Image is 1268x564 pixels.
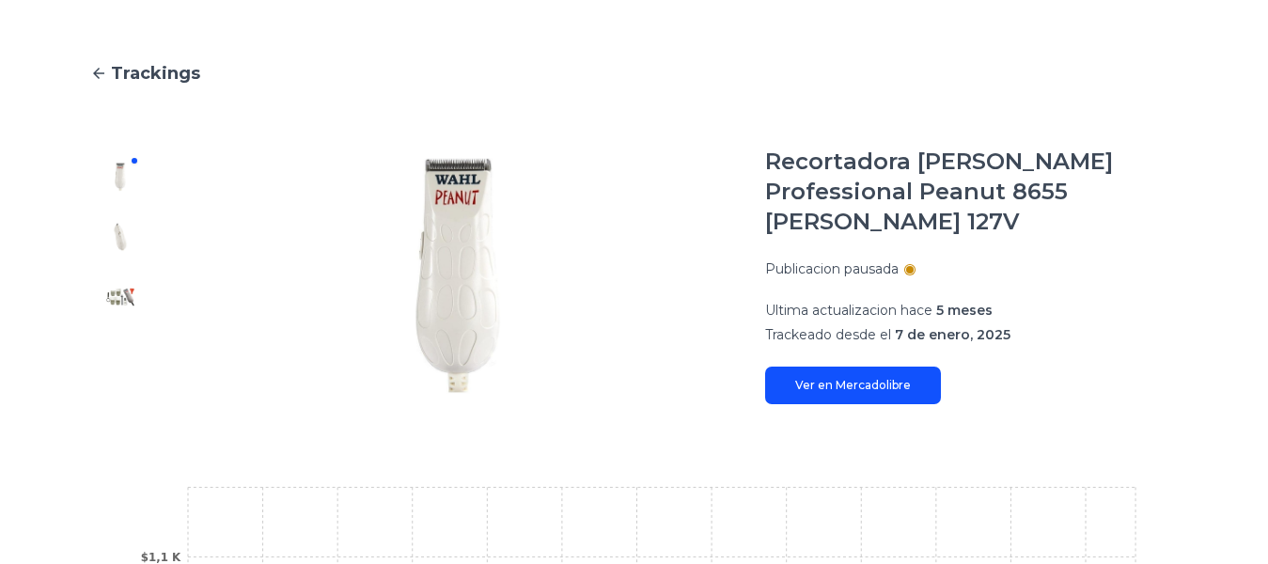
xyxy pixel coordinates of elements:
img: Recortadora Wahl Professional Peanut 8655 blanca 127V [105,282,135,312]
img: Recortadora Wahl Professional Peanut 8655 blanca 127V [105,222,135,252]
h1: Recortadora [PERSON_NAME] Professional Peanut 8655 [PERSON_NAME] 127V [765,147,1178,237]
img: Recortadora Wahl Professional Peanut 8655 blanca 127V [105,162,135,192]
span: Trackeado desde el [765,326,891,343]
span: Trackings [111,60,200,86]
span: 7 de enero, 2025 [895,326,1010,343]
tspan: $1,1 K [141,551,181,564]
p: Publicacion pausada [765,259,899,278]
a: Trackings [90,60,1178,86]
span: Ultima actualizacion hace [765,302,932,319]
img: Recortadora Wahl Professional Peanut 8655 blanca 127V [188,147,728,404]
span: 5 meses [936,302,993,319]
a: Ver en Mercadolibre [765,367,941,404]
